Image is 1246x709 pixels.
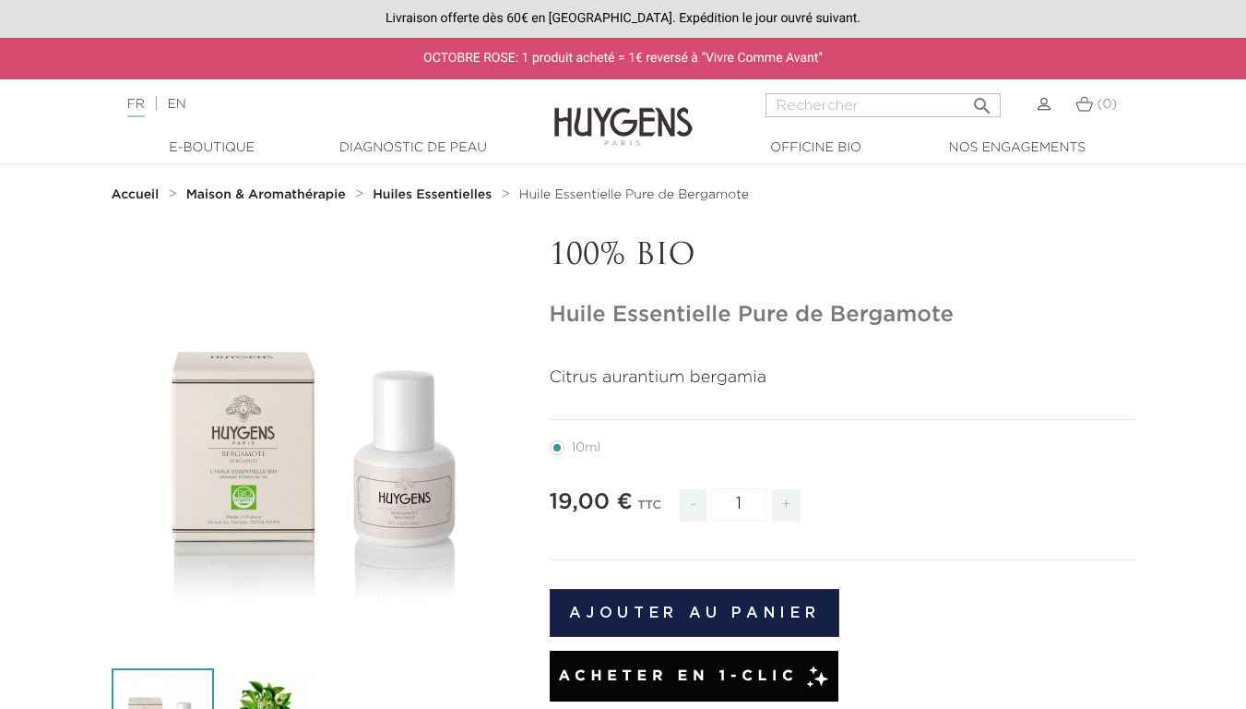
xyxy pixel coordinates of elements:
strong: Accueil [112,188,160,201]
a: Diagnostic de peau [321,138,505,158]
a: EN [167,98,185,111]
img: Huygens [554,78,693,149]
p: Citrus aurantium bergamia [550,366,1135,391]
span: Huile Essentielle Pure de Bergamote [519,188,749,201]
button:  [966,88,999,113]
strong: Huiles Essentielles [373,188,492,201]
button: Ajouter au panier [550,589,840,637]
a: Huile Essentielle Pure de Bergamote [519,187,749,202]
input: Rechercher [765,93,1001,117]
div: | [118,93,505,115]
a: E-Boutique [120,138,304,158]
input: Quantité [711,488,766,521]
a: FR [127,98,145,117]
div: TTC [637,486,661,535]
strong: Maison & Aromathérapie [186,188,346,201]
span: - [680,489,706,522]
p: 100% BIO [550,239,1135,274]
span: (0) [1097,98,1117,111]
a: Accueil [112,187,163,202]
a: Officine Bio [724,138,908,158]
i:  [971,90,993,112]
span: + [772,489,801,522]
span: 19,00 € [550,491,633,513]
a: Huiles Essentielles [373,187,496,202]
a: Nos engagements [925,138,1110,158]
label: 10ml [550,440,623,455]
h1: Huile Essentielle Pure de Bergamote [550,302,1135,329]
a: Maison & Aromathérapie [186,187,350,202]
